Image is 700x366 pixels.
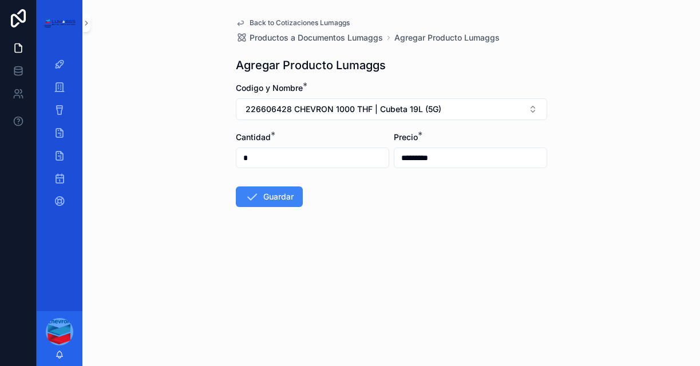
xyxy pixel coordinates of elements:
img: App logo [43,18,76,28]
span: Codigo y Nombre [236,83,303,93]
span: Cantidad [236,132,271,142]
span: Back to Cotizaciones Lumaggs [250,18,350,27]
a: Agregar Producto Lumaggs [394,32,500,43]
span: 226606428 CHEVRON 1000 THF | Cubeta 19L (5G) [246,104,441,115]
button: Select Button [236,98,547,120]
button: Guardar [236,186,303,207]
a: Productos a Documentos Lumaggs [236,32,383,43]
h1: Agregar Producto Lumaggs [236,57,386,73]
span: Precio [394,132,418,142]
span: Productos a Documentos Lumaggs [250,32,383,43]
div: scrollable content [37,46,82,226]
a: Back to Cotizaciones Lumaggs [236,18,350,27]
